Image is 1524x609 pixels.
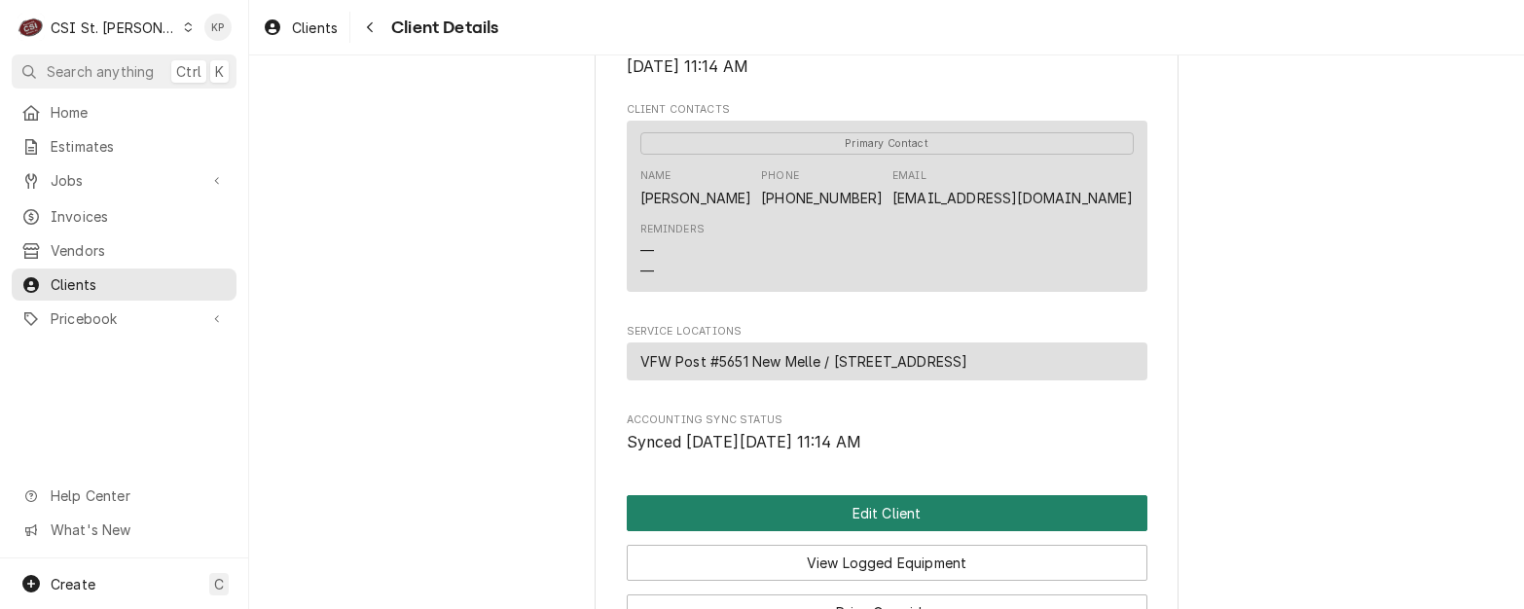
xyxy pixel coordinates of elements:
[627,431,1147,454] span: Accounting Sync Status
[640,188,752,208] div: [PERSON_NAME]
[292,18,338,38] span: Clients
[640,168,671,184] div: Name
[627,531,1147,581] div: Button Group Row
[627,342,1147,380] div: Service Location
[640,240,654,261] div: —
[627,412,1147,428] span: Accounting Sync Status
[640,351,968,372] span: VFW Post #5651 New Melle / [STREET_ADDRESS]
[12,303,236,335] a: Go to Pricebook
[51,102,227,123] span: Home
[255,12,345,44] a: Clients
[12,164,236,197] a: Go to Jobs
[892,168,1133,207] div: Email
[627,36,1147,78] div: Last Modified
[627,342,1147,388] div: Service Locations List
[12,130,236,162] a: Estimates
[627,545,1147,581] button: View Logged Equipment
[627,412,1147,454] div: Accounting Sync Status
[627,102,1147,300] div: Client Contacts
[627,55,1147,79] span: Last Modified
[627,433,861,451] span: Synced [DATE][DATE] 11:14 AM
[51,18,177,38] div: CSI St. [PERSON_NAME]
[627,57,748,76] span: [DATE] 11:14 AM
[18,14,45,41] div: C
[12,514,236,546] a: Go to What's New
[51,136,227,157] span: Estimates
[640,168,752,207] div: Name
[12,480,236,512] a: Go to Help Center
[761,168,799,184] div: Phone
[214,574,224,594] span: C
[761,168,883,207] div: Phone
[354,12,385,43] button: Navigate back
[12,54,236,89] button: Search anythingCtrlK
[204,14,232,41] div: KP
[51,170,198,191] span: Jobs
[385,15,498,41] span: Client Details
[640,261,654,281] div: —
[627,121,1147,300] div: Client Contacts List
[215,61,224,82] span: K
[51,519,225,540] span: What's New
[640,131,1134,155] div: Primary
[12,269,236,301] a: Clients
[640,222,705,237] div: Reminders
[640,132,1134,155] span: Primary Contact
[627,121,1147,291] div: Contact
[892,168,926,184] div: Email
[51,274,227,295] span: Clients
[12,234,236,267] a: Vendors
[12,200,236,233] a: Invoices
[892,190,1133,206] a: [EMAIL_ADDRESS][DOMAIN_NAME]
[627,102,1147,118] span: Client Contacts
[627,495,1147,531] div: Button Group Row
[18,14,45,41] div: CSI St. Louis's Avatar
[640,222,705,281] div: Reminders
[627,495,1147,531] button: Edit Client
[47,61,154,82] span: Search anything
[51,308,198,329] span: Pricebook
[761,190,883,206] a: [PHONE_NUMBER]
[51,576,95,592] span: Create
[51,240,227,261] span: Vendors
[627,324,1147,340] span: Service Locations
[12,96,236,128] a: Home
[51,206,227,227] span: Invoices
[204,14,232,41] div: Kym Parson's Avatar
[627,324,1147,389] div: Service Locations
[51,485,225,506] span: Help Center
[176,61,201,82] span: Ctrl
